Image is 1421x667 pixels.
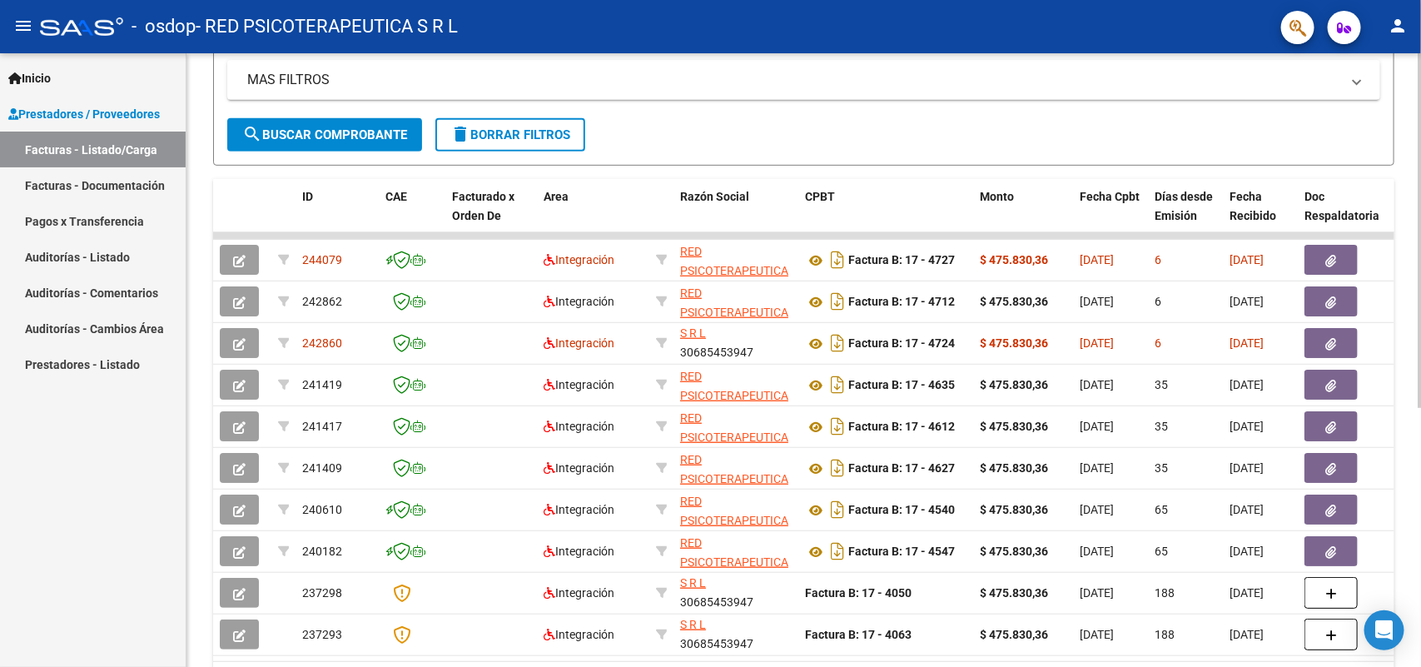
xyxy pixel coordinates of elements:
[1230,336,1264,350] span: [DATE]
[848,379,955,392] strong: Factura B: 17 - 4635
[805,586,912,600] strong: Factura B: 17 - 4050
[302,503,342,516] span: 240610
[452,190,514,222] span: Facturado x Orden De
[680,190,749,203] span: Razón Social
[980,190,1014,203] span: Monto
[227,60,1380,100] mat-expansion-panel-header: MAS FILTROS
[980,295,1048,308] strong: $ 475.830,36
[544,503,614,516] span: Integración
[544,190,569,203] span: Area
[1155,503,1168,516] span: 65
[450,127,570,142] span: Borrar Filtros
[227,118,422,152] button: Buscar Comprobante
[1073,179,1148,252] datatable-header-cell: Fecha Cpbt
[1148,179,1223,252] datatable-header-cell: Días desde Emisión
[680,575,792,610] div: 30685453947
[1080,503,1114,516] span: [DATE]
[1155,461,1168,475] span: 35
[302,253,342,266] span: 244079
[980,503,1048,516] strong: $ 475.830,36
[544,295,614,308] span: Integración
[1155,253,1161,266] span: 6
[848,462,955,475] strong: Factura B: 17 - 4627
[848,296,955,309] strong: Factura B: 17 - 4712
[544,253,614,266] span: Integración
[1230,545,1264,558] span: [DATE]
[827,330,848,356] i: Descargar documento
[980,545,1048,558] strong: $ 475.830,36
[1080,253,1114,266] span: [DATE]
[302,336,342,350] span: 242860
[247,71,1340,89] mat-panel-title: MAS FILTROS
[848,337,955,351] strong: Factura B: 17 - 4724
[544,336,614,350] span: Integración
[242,124,262,144] mat-icon: search
[302,461,342,475] span: 241409
[544,378,614,391] span: Integración
[848,254,955,267] strong: Factura B: 17 - 4727
[302,190,313,203] span: ID
[1080,336,1114,350] span: [DATE]
[196,8,458,45] span: - RED PSICOTERAPEUTICA S R L
[302,628,342,641] span: 237293
[980,253,1048,266] strong: $ 475.830,36
[1298,179,1398,252] datatable-header-cell: Doc Respaldatoria
[680,453,788,505] span: RED PSICOTERAPEUTICA S R L
[1080,378,1114,391] span: [DATE]
[13,16,33,36] mat-icon: menu
[1155,420,1168,433] span: 35
[1230,586,1264,600] span: [DATE]
[1080,420,1114,433] span: [DATE]
[680,411,788,463] span: RED PSICOTERAPEUTICA S R L
[1230,378,1264,391] span: [DATE]
[680,534,792,569] div: 30685453947
[1155,586,1175,600] span: 188
[435,118,585,152] button: Borrar Filtros
[1388,16,1408,36] mat-icon: person
[980,628,1048,641] strong: $ 475.830,36
[680,536,788,588] span: RED PSICOTERAPEUTICA S R L
[680,367,792,402] div: 30685453947
[827,538,848,565] i: Descargar documento
[848,545,955,559] strong: Factura B: 17 - 4547
[1155,190,1213,222] span: Días desde Emisión
[1230,295,1264,308] span: [DATE]
[980,378,1048,391] strong: $ 475.830,36
[450,124,470,144] mat-icon: delete
[1304,190,1379,222] span: Doc Respaldatoria
[242,127,407,142] span: Buscar Comprobante
[827,455,848,481] i: Descargar documento
[302,420,342,433] span: 241417
[302,295,342,308] span: 242862
[302,545,342,558] span: 240182
[1230,461,1264,475] span: [DATE]
[1080,190,1140,203] span: Fecha Cpbt
[680,409,792,444] div: 30685453947
[1364,610,1404,650] div: Open Intercom Messenger
[1230,190,1276,222] span: Fecha Recibido
[805,190,835,203] span: CPBT
[980,461,1048,475] strong: $ 475.830,36
[1223,179,1298,252] datatable-header-cell: Fecha Recibido
[848,504,955,517] strong: Factura B: 17 - 4540
[680,286,788,338] span: RED PSICOTERAPEUTICA S R L
[379,179,445,252] datatable-header-cell: CAE
[680,492,792,527] div: 30685453947
[680,450,792,485] div: 30685453947
[1080,295,1114,308] span: [DATE]
[1080,586,1114,600] span: [DATE]
[132,8,196,45] span: - osdop
[544,545,614,558] span: Integración
[680,284,792,319] div: 30685453947
[544,586,614,600] span: Integración
[385,190,407,203] span: CAE
[1230,253,1264,266] span: [DATE]
[1155,545,1168,558] span: 65
[1230,503,1264,516] span: [DATE]
[1080,628,1114,641] span: [DATE]
[980,420,1048,433] strong: $ 475.830,36
[1155,378,1168,391] span: 35
[1080,545,1114,558] span: [DATE]
[296,179,379,252] datatable-header-cell: ID
[680,242,792,277] div: 30685453947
